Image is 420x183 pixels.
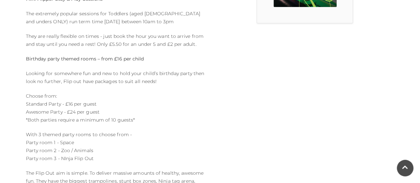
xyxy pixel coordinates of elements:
p: Looking for somewhere fun and new to hold your child’s birthday party then look no further, Flip ... [26,69,205,85]
p: The extremely popular sessions for Toddlers (aged [DEMOGRAPHIC_DATA] and unders ONLY) run term ti... [26,10,205,26]
p: They are really flexible on times - just book the hour you want to arrive from and stay until you... [26,32,205,48]
p: With 3 themed party rooms to choose from - Party room 1 - Space Party room 2 - Zoo / Animals Part... [26,131,205,162]
p: Choose from: Standard Party - £16 per guest Awesome Party - £24 per guest *Both parties require a... [26,92,205,124]
strong: Birthday party themed rooms – from £16 per child [26,56,144,62]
